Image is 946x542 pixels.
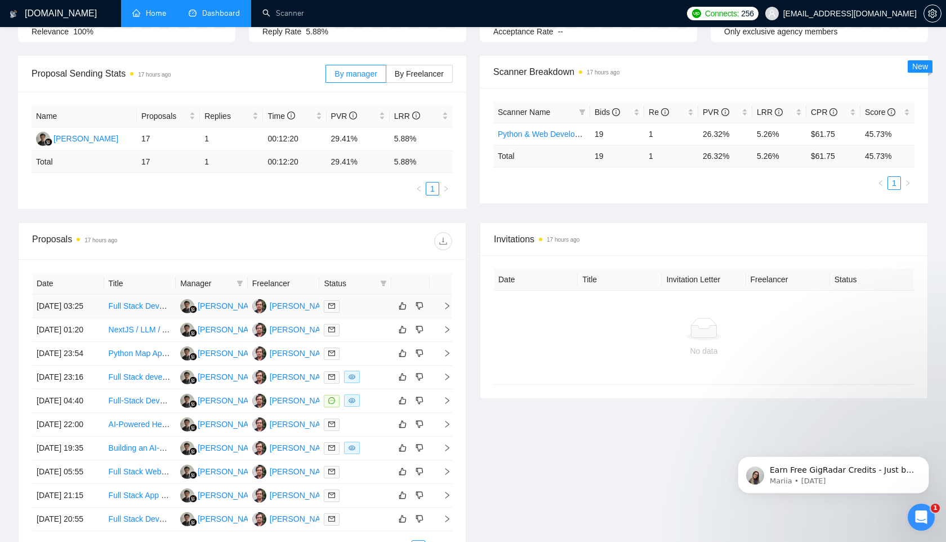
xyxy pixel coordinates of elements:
[443,185,449,192] span: right
[104,366,176,389] td: Full Stack developer to build a Question Bank Management SaaS
[252,394,266,408] img: MH
[44,138,52,146] img: gigradar-bm.png
[180,372,262,381] a: MH[PERSON_NAME]
[865,108,895,117] span: Score
[270,513,334,525] div: [PERSON_NAME]
[189,471,197,479] img: gigradar-bm.png
[270,489,334,501] div: [PERSON_NAME]
[32,151,137,173] td: Total
[180,490,262,499] a: MH[PERSON_NAME]
[198,371,262,383] div: [PERSON_NAME]
[141,110,187,122] span: Proposals
[32,105,137,127] th: Name
[32,508,104,531] td: [DATE] 20:55
[252,396,334,405] a: MH[PERSON_NAME]
[104,273,176,295] th: Title
[328,421,335,428] span: mail
[104,508,176,531] td: Full Stack Developer
[494,269,578,291] th: Date
[494,232,914,246] span: Invitations
[109,325,229,334] a: NextJS / LLM / Audio Grading Tool
[412,182,426,196] button: left
[578,269,662,291] th: Title
[416,467,423,476] span: dislike
[234,275,246,292] span: filter
[830,269,914,291] th: Status
[109,301,362,310] a: Full Stack Developer (Django + React) for Business Automation Platform
[180,488,194,503] img: MH
[434,491,451,499] span: right
[252,490,334,499] a: MH[PERSON_NAME]
[811,108,837,117] span: CPR
[252,346,266,361] img: MH
[577,104,588,121] span: filter
[439,182,453,196] button: right
[327,151,390,173] td: 29.41 %
[252,370,266,384] img: MH
[104,437,176,460] td: Building an AI-Powered Healthcare Platform
[724,27,838,36] span: Only exclusive agency members
[180,514,262,523] a: MH[PERSON_NAME]
[721,108,729,116] span: info-circle
[328,303,335,309] span: mail
[189,9,197,17] span: dashboard
[416,420,423,429] span: dislike
[498,108,550,117] span: Scanner Name
[328,397,335,404] span: message
[413,323,426,336] button: dislike
[270,418,334,430] div: [PERSON_NAME]
[829,108,837,116] span: info-circle
[349,397,355,404] span: eye
[138,72,171,78] time: 17 hours ago
[202,8,240,18] span: Dashboard
[104,460,176,484] td: Full Stack Web Developer
[860,145,914,167] td: 45.73 %
[901,176,914,190] button: right
[32,460,104,484] td: [DATE] 05:55
[109,420,230,429] a: AI-Powered Healthcare Application
[252,325,334,334] a: MH[PERSON_NAME]
[396,299,409,313] button: like
[198,513,262,525] div: [PERSON_NAME]
[331,112,358,121] span: PVR
[262,8,304,18] a: searchScanner
[198,489,262,501] div: [PERSON_NAME]
[413,488,426,502] button: dislike
[662,269,746,291] th: Invitation Letter
[399,325,407,334] span: like
[434,468,451,476] span: right
[416,491,423,500] span: dislike
[595,108,620,117] span: Bids
[349,374,355,380] span: eye
[901,176,914,190] li: Next Page
[721,433,946,512] iframe: Intercom notifications message
[248,273,320,295] th: Freelancer
[198,323,262,336] div: [PERSON_NAME]
[189,305,197,313] img: gigradar-bm.png
[324,277,376,290] span: Status
[349,112,357,119] span: info-circle
[306,27,328,36] span: 5.88%
[698,123,752,145] td: 26.32%
[180,348,262,357] a: MH[PERSON_NAME]
[270,300,334,312] div: [PERSON_NAME]
[180,419,262,428] a: MH[PERSON_NAME]
[252,372,334,381] a: MH[PERSON_NAME]
[413,346,426,360] button: dislike
[493,145,590,167] td: Total
[180,467,262,476] a: MH[PERSON_NAME]
[189,424,197,432] img: gigradar-bm.png
[53,132,118,145] div: [PERSON_NAME]
[752,123,806,145] td: 5.26%
[396,417,409,431] button: like
[860,123,914,145] td: 45.73%
[328,374,335,380] span: mail
[180,443,262,452] a: MH[PERSON_NAME]
[426,183,439,195] a: 1
[887,108,895,116] span: info-circle
[252,514,334,523] a: MH[PERSON_NAME]
[270,442,334,454] div: [PERSON_NAME]
[558,27,563,36] span: --
[904,180,911,186] span: right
